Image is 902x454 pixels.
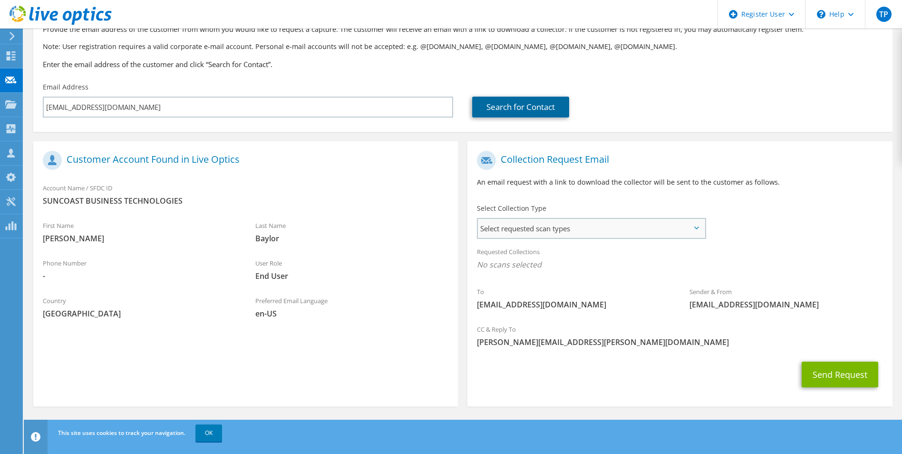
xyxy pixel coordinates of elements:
[255,233,449,244] span: Baylor
[680,282,892,315] div: Sender & From
[472,97,569,118] a: Search for Contact
[246,216,458,248] div: Last Name
[43,24,883,35] p: Provide the email address of the customer from whom you would like to request a capture. The cust...
[876,7,892,22] span: TP
[477,259,883,270] span: No scans selected
[43,271,236,281] span: -
[33,216,246,248] div: First Name
[477,204,546,213] label: Select Collection Type
[467,282,680,315] div: To
[43,41,883,52] p: Note: User registration requires a valid corporate e-mail account. Personal e-mail accounts will ...
[255,308,449,319] span: en-US
[477,337,883,347] span: [PERSON_NAME][EMAIL_ADDRESS][PERSON_NAME][DOMAIN_NAME]
[689,299,883,310] span: [EMAIL_ADDRESS][DOMAIN_NAME]
[467,319,892,352] div: CC & Reply To
[43,196,448,206] span: SUNCOAST BUSINESS TECHNOLOGIES
[477,299,670,310] span: [EMAIL_ADDRESS][DOMAIN_NAME]
[33,253,246,286] div: Phone Number
[43,82,88,92] label: Email Address
[33,291,246,324] div: Country
[467,242,892,277] div: Requested Collections
[477,151,878,170] h1: Collection Request Email
[802,362,878,387] button: Send Request
[817,10,825,19] svg: \n
[477,177,883,188] p: An email request with a link to download the collector will be sent to the customer as follows.
[246,291,458,324] div: Preferred Email Language
[33,178,458,211] div: Account Name / SFDC ID
[255,271,449,281] span: End User
[43,233,236,244] span: [PERSON_NAME]
[478,219,704,238] span: Select requested scan types
[246,253,458,286] div: User Role
[195,424,222,442] a: OK
[43,151,444,170] h1: Customer Account Found in Live Optics
[58,429,185,437] span: This site uses cookies to track your navigation.
[43,59,883,69] h3: Enter the email address of the customer and click “Search for Contact”.
[43,308,236,319] span: [GEOGRAPHIC_DATA]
